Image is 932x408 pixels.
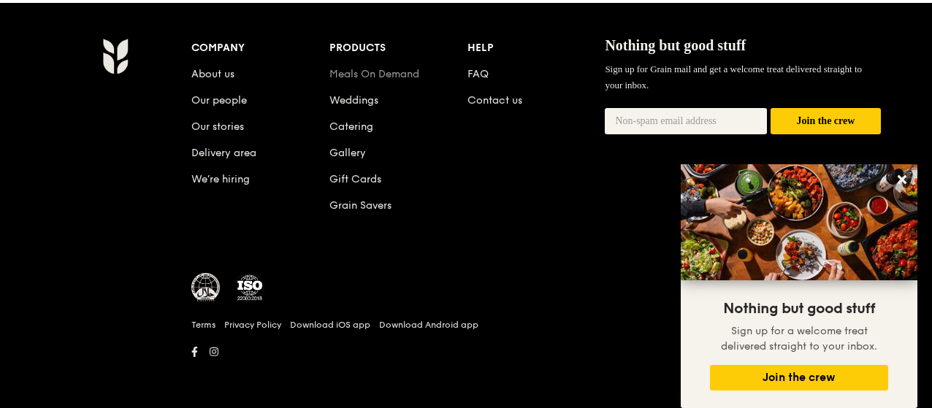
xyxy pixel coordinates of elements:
a: Contact us [467,94,522,107]
a: Catering [329,120,373,133]
div: Meals On Demand [134,1,226,45]
a: About us [191,68,234,80]
span: Nothing but good stuff [605,37,746,53]
a: Gallery [329,147,366,159]
span: Sign up for a welcome treat delivered straight to your inbox. [721,325,877,353]
a: Weddings [329,94,378,107]
a: Download Android app [379,319,478,331]
span: Sign up for Grain mail and get a welcome treat delivered straight to your inbox. [605,63,862,91]
a: Gift Cards [329,173,381,185]
img: ISO Certified [235,273,264,302]
a: Terms [191,319,215,331]
h6: Revision [45,362,887,374]
a: Meals On Demand [329,68,419,80]
a: We’re hiring [191,173,250,185]
a: Download iOS app [290,319,370,331]
div: Catering [312,1,357,45]
a: Catering [303,1,366,45]
a: Our stories [191,120,244,133]
a: FAQ [467,68,489,80]
img: Grain [102,38,128,74]
div: Help [467,38,606,58]
a: Privacy Policy [224,319,281,331]
button: Close [890,168,914,191]
div: Products [329,38,467,58]
a: Grain Savers [329,199,391,212]
div: Company [191,38,329,58]
input: Non-spam email address [605,108,767,134]
img: DSC07876-Edit02-Large.jpeg [681,164,917,280]
span: Nothing but good stuff [723,300,875,317]
img: MUIS Halal Certified [191,273,221,302]
a: Contact us [803,1,878,45]
a: Our people [191,94,247,107]
div: Weddings [244,1,294,45]
button: Join the crew [710,365,888,390]
a: Delivery area [191,147,256,159]
button: Join the crew [771,108,881,135]
a: Weddings [235,1,303,45]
